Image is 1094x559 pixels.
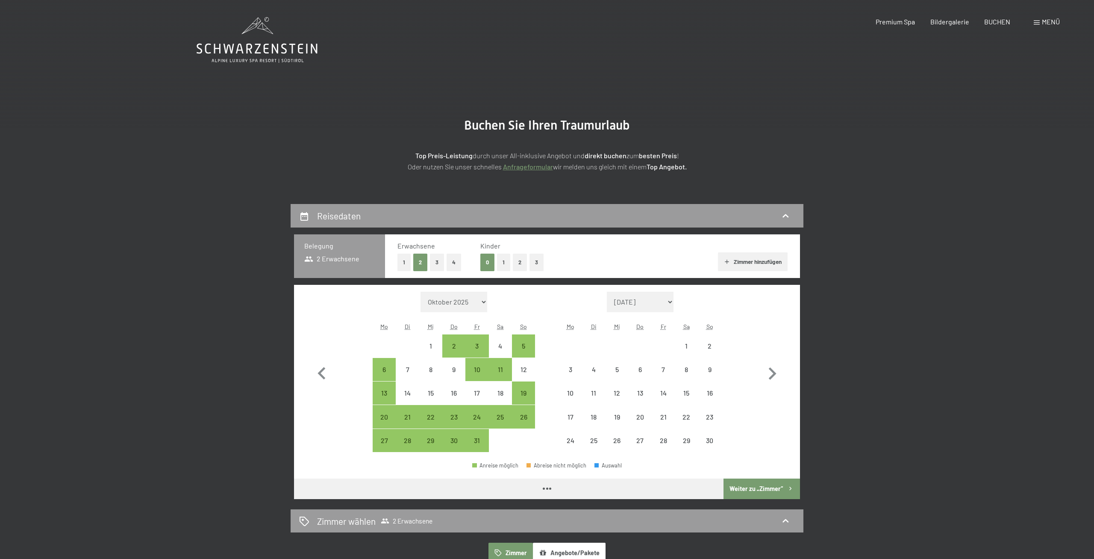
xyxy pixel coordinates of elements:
div: Anreise möglich [489,358,512,381]
div: Anreise nicht möglich [629,382,652,405]
span: Premium Spa [876,18,915,26]
div: Anreise möglich [373,405,396,428]
button: Nächster Monat [760,292,785,453]
div: 6 [629,366,651,387]
div: Mon Oct 27 2025 [373,429,396,452]
div: 8 [676,366,697,387]
div: Anreise nicht möglich [512,358,535,381]
h2: Zimmer wählen [317,515,376,527]
button: 3 [529,254,544,271]
div: Thu Oct 23 2025 [442,405,465,428]
div: Anreise möglich [465,334,488,358]
div: Anreise nicht möglich [698,382,721,405]
div: Wed Nov 05 2025 [605,358,628,381]
div: Anreise möglich [373,429,396,452]
span: BUCHEN [984,18,1010,26]
div: 11 [583,390,604,411]
div: Anreise nicht möglich [605,358,628,381]
div: Tue Oct 07 2025 [396,358,419,381]
div: Anreise nicht möglich [629,358,652,381]
div: 21 [653,414,674,435]
div: 9 [443,366,465,387]
div: Anreise nicht möglich [419,334,442,358]
div: Tue Nov 18 2025 [582,405,605,428]
div: Anreise nicht möglich [629,405,652,428]
button: Vorheriger Monat [309,292,334,453]
div: 25 [490,414,511,435]
div: Mon Oct 13 2025 [373,382,396,405]
div: Sat Nov 08 2025 [675,358,698,381]
div: 9 [699,366,721,387]
h2: Reisedaten [317,210,361,221]
div: 17 [560,414,581,435]
strong: direkt buchen [585,151,626,160]
div: Mon Nov 03 2025 [559,358,582,381]
div: Anreise nicht möglich [652,405,675,428]
div: Wed Nov 12 2025 [605,382,628,405]
span: Menü [1042,18,1060,26]
div: 8 [420,366,441,387]
div: 7 [653,366,674,387]
div: Anreise nicht möglich [559,405,582,428]
div: Anreise möglich [512,382,535,405]
div: 23 [443,414,465,435]
button: Weiter zu „Zimmer“ [723,479,800,499]
div: Anreise nicht möglich [582,429,605,452]
div: Sun Nov 23 2025 [698,405,721,428]
abbr: Montag [567,323,574,330]
div: 2 [443,343,465,364]
div: 4 [583,366,604,387]
div: Tue Nov 25 2025 [582,429,605,452]
div: Sat Oct 25 2025 [489,405,512,428]
div: Anreise nicht möglich [559,382,582,405]
div: Tue Oct 28 2025 [396,429,419,452]
div: Sat Oct 18 2025 [489,382,512,405]
div: Anreise nicht möglich [396,382,419,405]
div: Fri Oct 03 2025 [465,334,488,358]
div: Tue Nov 11 2025 [582,382,605,405]
div: 7 [397,366,418,387]
div: Anreise nicht möglich [675,358,698,381]
div: Wed Nov 26 2025 [605,429,628,452]
div: Auswahl [594,463,622,468]
abbr: Dienstag [405,323,410,330]
div: Anreise nicht möglich [652,429,675,452]
div: Anreise möglich [512,334,535,358]
div: 23 [699,414,721,435]
strong: Top Angebot. [647,163,687,171]
div: 16 [699,390,721,411]
div: 1 [420,343,441,364]
div: 30 [699,437,721,458]
strong: Top Preis-Leistung [415,151,473,160]
div: Anreise nicht möglich [582,358,605,381]
div: Sun Oct 05 2025 [512,334,535,358]
div: Anreise möglich [512,405,535,428]
div: 12 [513,366,534,387]
div: Anreise nicht möglich [605,429,628,452]
div: Anreise möglich [442,405,465,428]
div: Tue Nov 04 2025 [582,358,605,381]
div: Anreise nicht möglich [419,382,442,405]
abbr: Mittwoch [614,323,620,330]
span: Bildergalerie [930,18,969,26]
div: Anreise möglich [489,405,512,428]
div: 22 [676,414,697,435]
div: Anreise möglich [419,405,442,428]
div: Anreise nicht möglich [489,334,512,358]
div: Anreise nicht möglich [675,429,698,452]
span: Buchen Sie Ihren Traumurlaub [464,118,630,133]
div: Fri Nov 28 2025 [652,429,675,452]
div: Anreise nicht möglich [419,358,442,381]
span: 2 Erwachsene [381,517,432,525]
span: 2 Erwachsene [304,254,359,263]
div: Anreise nicht möglich [489,382,512,405]
div: 30 [443,437,465,458]
abbr: Donnerstag [636,323,644,330]
div: Wed Oct 29 2025 [419,429,442,452]
div: Anreise nicht möglich [396,358,419,381]
div: Anreise nicht möglich [605,382,628,405]
div: 13 [373,390,395,411]
div: 22 [420,414,441,435]
div: 19 [513,390,534,411]
div: Sat Nov 29 2025 [675,429,698,452]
